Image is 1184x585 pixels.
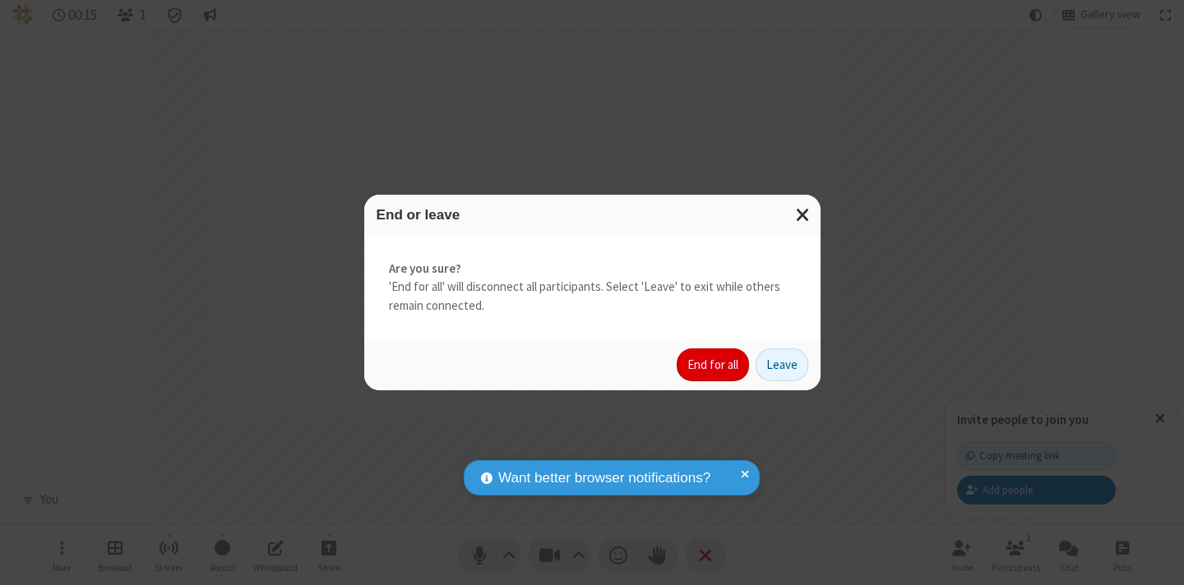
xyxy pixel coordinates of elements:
[498,468,710,489] span: Want better browser notifications?
[377,207,808,223] h3: End or leave
[389,260,796,279] strong: Are you sure?
[364,235,821,340] div: 'End for all' will disconnect all participants. Select 'Leave' to exit while others remain connec...
[756,348,808,381] button: Leave
[677,348,749,381] button: End for all
[786,195,821,235] button: Close modal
